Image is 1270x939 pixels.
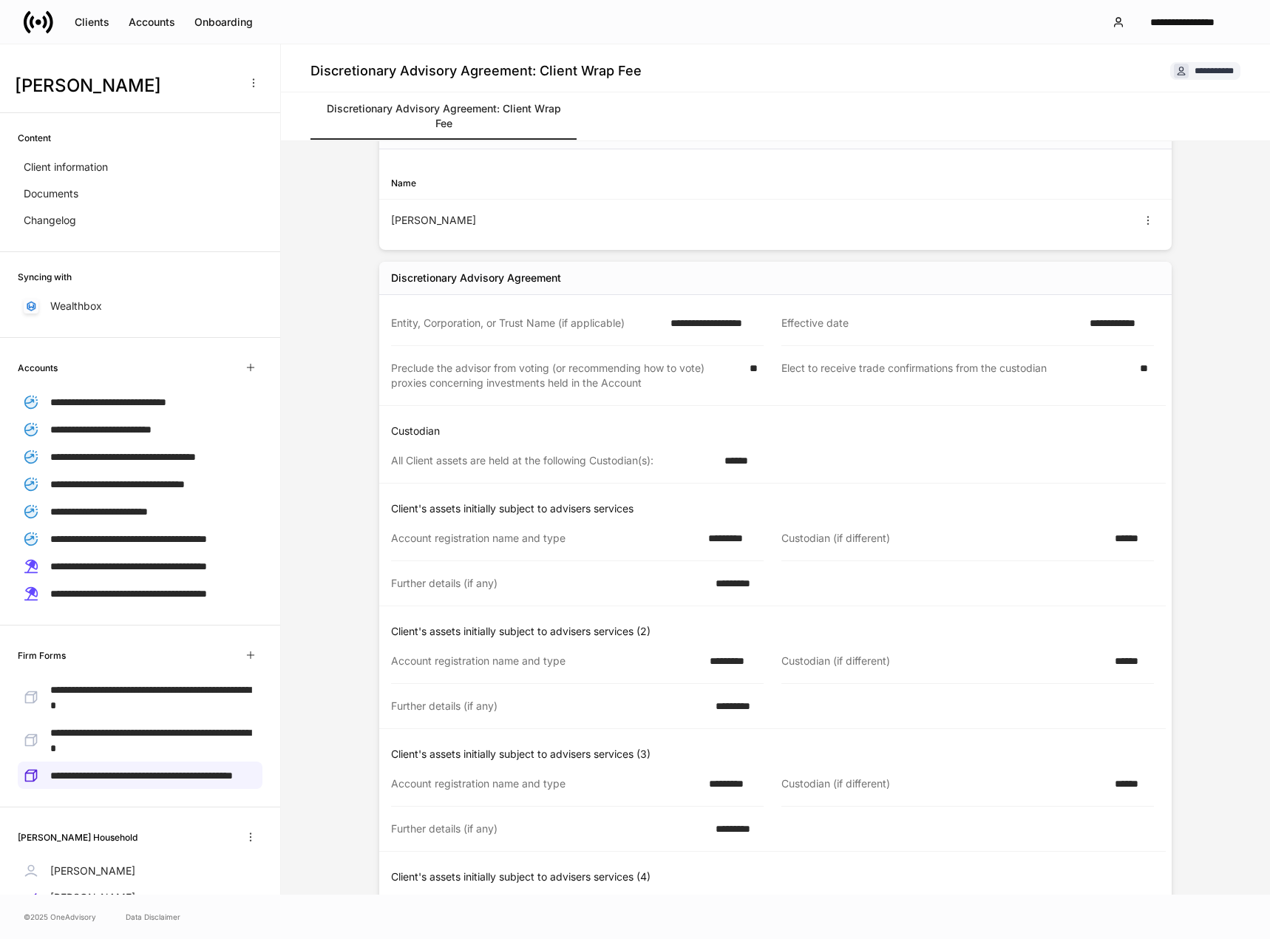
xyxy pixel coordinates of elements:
a: Discretionary Advisory Agreement: Client Wrap Fee [310,92,577,140]
p: Documents [24,186,78,201]
p: Client's assets initially subject to advisers services (4) [391,869,1166,884]
div: Accounts [129,15,175,30]
div: Name [391,176,775,190]
h3: [PERSON_NAME] [15,74,236,98]
p: Client information [24,160,108,174]
h6: Accounts [18,361,58,375]
h6: Firm Forms [18,648,66,662]
a: Wealthbox [18,293,262,319]
p: Client's assets initially subject to advisers services (3) [391,747,1166,762]
p: [PERSON_NAME] [50,890,135,905]
div: Effective date [781,316,1081,330]
div: [PERSON_NAME] [391,213,775,228]
div: Elect to receive trade confirmations from the custodian [781,361,1131,390]
p: Wealthbox [50,299,102,313]
p: Custodian [391,424,1166,438]
h6: Content [18,131,51,145]
h6: [PERSON_NAME] Household [18,830,137,844]
div: Onboarding [194,15,253,30]
div: Custodian (if different) [781,776,1106,791]
p: Client's assets initially subject to advisers services [391,501,1166,516]
div: Custodian (if different) [781,531,1106,546]
div: Discretionary Advisory Agreement [391,271,561,285]
div: Entity, Corporation, or Trust Name (if applicable) [391,316,662,330]
button: Onboarding [185,10,262,34]
a: Data Disclaimer [126,911,180,923]
a: Changelog [18,207,262,234]
p: Client's assets initially subject to advisers services (2) [391,624,1166,639]
h6: Syncing with [18,270,72,284]
div: Further details (if any) [391,821,707,836]
a: [PERSON_NAME] [18,858,262,884]
div: Further details (if any) [391,576,707,591]
a: Documents [18,180,262,207]
p: Changelog [24,213,76,228]
button: Accounts [119,10,185,34]
div: Preclude the advisor from voting (or recommending how to vote) proxies concerning investments hel... [391,361,741,390]
div: Account registration name and type [391,776,700,791]
a: Client information [18,154,262,180]
p: [PERSON_NAME] [50,864,135,878]
div: Account registration name and type [391,654,701,668]
div: Account registration name and type [391,531,699,546]
div: Further details (if any) [391,699,707,713]
a: [PERSON_NAME] [18,884,262,911]
div: All Client assets are held at the following Custodian(s): [391,453,716,468]
div: Clients [75,15,109,30]
span: © 2025 OneAdvisory [24,911,96,923]
button: Clients [65,10,119,34]
h4: Discretionary Advisory Agreement: Client Wrap Fee [310,62,642,80]
div: Custodian (if different) [781,654,1106,668]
